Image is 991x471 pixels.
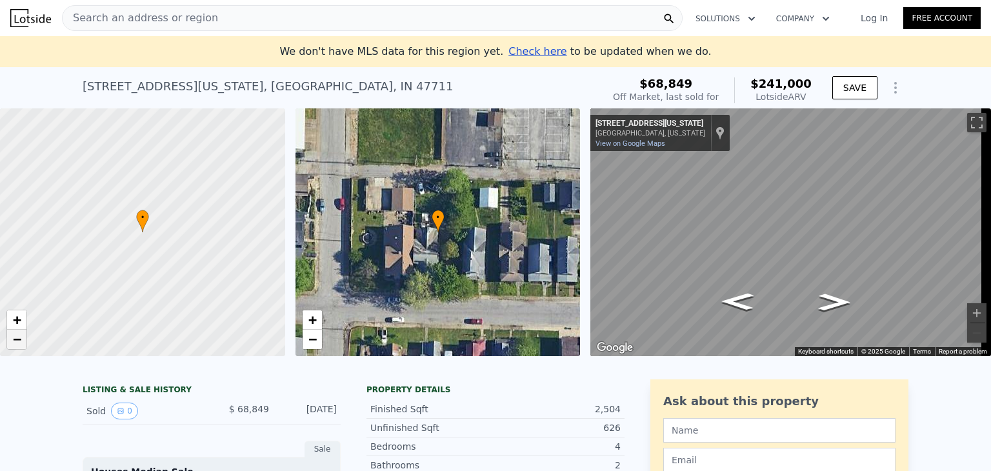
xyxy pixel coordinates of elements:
[229,404,269,414] span: $ 68,849
[432,212,445,223] span: •
[366,385,625,395] div: Property details
[596,129,705,137] div: [GEOGRAPHIC_DATA], [US_STATE]
[495,403,621,416] div: 2,504
[639,77,692,90] span: $68,849
[303,330,322,349] a: Zoom out
[708,289,768,314] path: Go West, E Delaware St
[111,403,138,419] button: View historical data
[663,418,896,443] input: Name
[798,347,854,356] button: Keyboard shortcuts
[370,440,495,453] div: Bedrooms
[967,323,986,343] button: Zoom out
[303,310,322,330] a: Zoom in
[596,119,705,129] div: [STREET_ADDRESS][US_STATE]
[883,75,908,101] button: Show Options
[832,76,877,99] button: SAVE
[432,210,445,232] div: •
[508,45,566,57] span: Check here
[83,385,341,397] div: LISTING & SALE HISTORY
[750,77,812,90] span: $241,000
[370,403,495,416] div: Finished Sqft
[370,421,495,434] div: Unfinished Sqft
[13,331,21,347] span: −
[967,113,986,132] button: Toggle fullscreen view
[10,9,51,27] img: Lotside
[305,441,341,457] div: Sale
[613,90,719,103] div: Off Market, last sold for
[279,44,711,59] div: We don't have MLS data for this region yet.
[861,348,905,355] span: © 2025 Google
[7,330,26,349] a: Zoom out
[594,339,636,356] img: Google
[590,108,991,356] div: Map
[716,126,725,140] a: Show location on map
[663,392,896,410] div: Ask about this property
[596,139,665,148] a: View on Google Maps
[903,7,981,29] a: Free Account
[750,90,812,103] div: Lotside ARV
[594,339,636,356] a: Open this area in Google Maps (opens a new window)
[590,108,991,356] div: Street View
[913,348,931,355] a: Terms (opens in new tab)
[508,44,711,59] div: to be updated when we do.
[86,403,201,419] div: Sold
[805,290,865,315] path: Go East, E Delaware St
[136,210,149,232] div: •
[83,77,453,95] div: [STREET_ADDRESS][US_STATE] , [GEOGRAPHIC_DATA] , IN 47711
[495,421,621,434] div: 626
[495,440,621,453] div: 4
[766,7,840,30] button: Company
[7,310,26,330] a: Zoom in
[685,7,766,30] button: Solutions
[939,348,987,355] a: Report a problem
[63,10,218,26] span: Search an address or region
[136,212,149,223] span: •
[308,312,316,328] span: +
[845,12,903,25] a: Log In
[967,303,986,323] button: Zoom in
[308,331,316,347] span: −
[279,403,337,419] div: [DATE]
[13,312,21,328] span: +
